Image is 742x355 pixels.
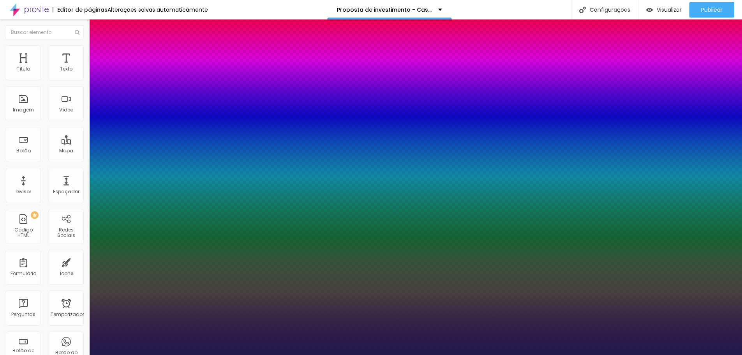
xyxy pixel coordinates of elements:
[60,270,73,277] font: Ícone
[11,311,35,318] font: Perguntas
[657,6,682,14] font: Visualizar
[579,7,586,13] img: Ícone
[337,6,451,14] font: Proposta de investimento - Casamento
[17,65,30,72] font: Título
[51,311,84,318] font: Temporizador
[60,65,72,72] font: Texto
[75,30,79,35] img: Ícone
[13,106,34,113] font: Imagem
[57,6,108,14] font: Editor de páginas
[689,2,734,18] button: Publicar
[646,7,653,13] img: view-1.svg
[11,270,36,277] font: Formulário
[59,147,73,154] font: Mapa
[108,6,208,14] font: Alterações salvas automaticamente
[6,25,84,39] input: Buscar elemento
[16,188,31,195] font: Divisor
[14,226,33,238] font: Código HTML
[701,6,723,14] font: Publicar
[59,106,73,113] font: Vídeo
[590,6,630,14] font: Configurações
[57,226,75,238] font: Redes Sociais
[638,2,689,18] button: Visualizar
[53,188,79,195] font: Espaçador
[16,147,31,154] font: Botão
